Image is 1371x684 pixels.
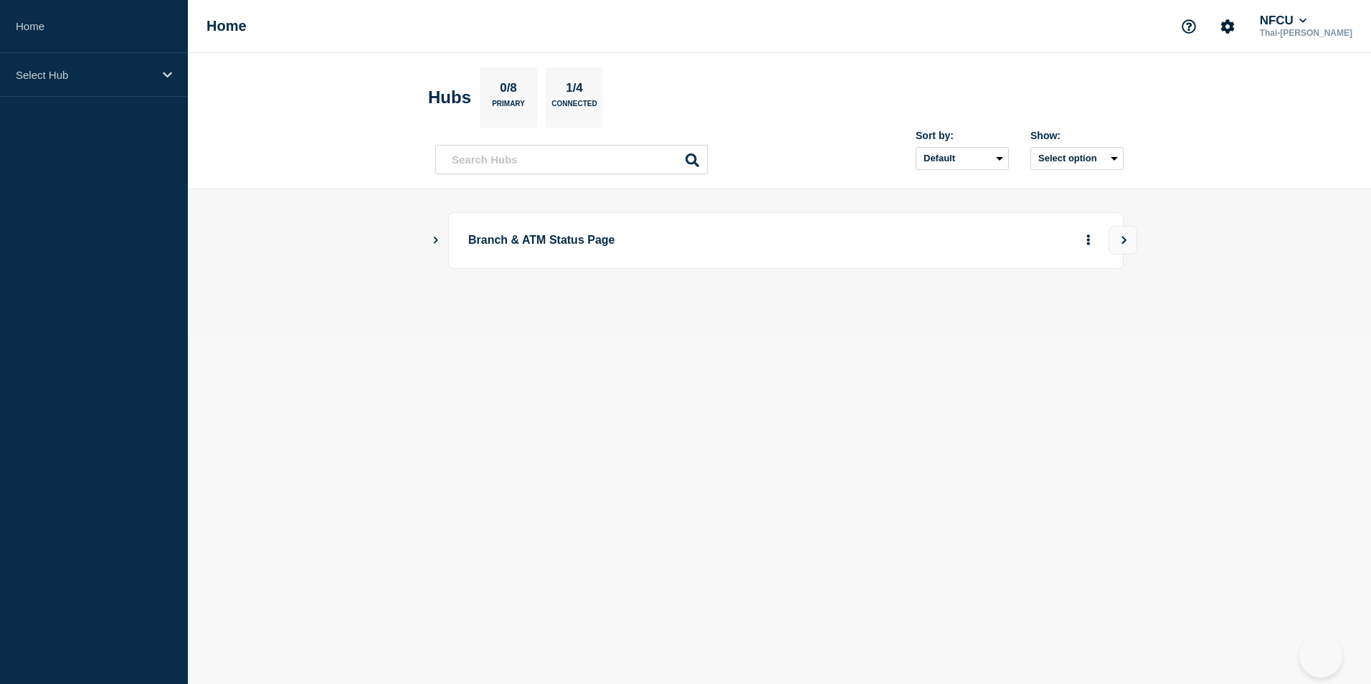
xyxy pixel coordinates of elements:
[1030,130,1124,141] div: Show:
[1257,28,1355,38] p: Thai-[PERSON_NAME]
[492,100,525,115] p: Primary
[495,81,523,100] p: 0/8
[207,18,247,34] h1: Home
[1257,14,1310,28] button: NFCU
[1299,635,1342,678] iframe: Help Scout Beacon - Open
[1030,147,1124,170] button: Select option
[16,69,153,81] p: Select Hub
[432,235,440,246] button: Show Connected Hubs
[561,81,589,100] p: 1/4
[1109,226,1137,255] button: View
[428,87,471,108] h2: Hubs
[916,130,1009,141] div: Sort by:
[435,145,708,174] input: Search Hubs
[468,227,865,254] p: Branch & ATM Status Page
[551,100,597,115] p: Connected
[1079,227,1098,254] button: More actions
[1213,11,1243,42] button: Account settings
[916,147,1009,170] select: Sort by
[1174,11,1204,42] button: Support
